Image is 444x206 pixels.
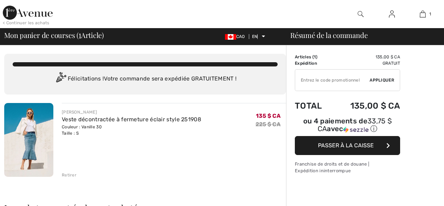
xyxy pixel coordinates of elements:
font: 1 [429,12,431,17]
font: 135,00 $ CA [350,101,400,111]
font: Articles ( [295,54,314,59]
font: Appliquer [370,78,394,83]
span: 33,75 $ CA [318,117,392,133]
input: Code promotionnel [295,70,370,91]
button: Passer à la caisse [295,136,400,155]
img: Sezzle [343,127,369,133]
font: Gratuit [383,61,400,66]
font: Retirer [62,173,77,178]
div: ou 4 paiements de33,75 $ CAavecSezzle Cliquez pour en savoir plus sur Sezzle [295,118,400,136]
font: Félicitations ! [68,75,104,82]
font: Taille : S [62,131,79,136]
img: rechercher sur le site [358,10,364,18]
font: Passer à la caisse [318,142,374,149]
font: Franchise de droits et de douane | Expédition ininterrompue [295,161,369,173]
a: Se connecter [383,10,400,19]
font: Article) [81,30,104,40]
font: 135,00 $ CA [376,54,400,59]
font: CAO [236,34,245,39]
font: 1 [79,28,81,40]
div: ou 4 paiements de avec [295,118,400,134]
font: [PERSON_NAME] [62,110,97,115]
font: 135 $ CA [256,112,280,119]
img: Mes informations [389,10,395,18]
img: Mon sac [420,10,426,18]
img: Congratulation2.svg [54,72,68,86]
font: Mon panier de courses ( [4,30,79,40]
font: Expédition [295,61,317,66]
img: Veste décontractée à fermeture éclair style 251908 [4,103,53,177]
img: Dollar canadien [225,34,236,40]
font: 225 $ CA [256,121,280,128]
a: Veste décontractée à fermeture éclair style 251908 [62,116,201,123]
font: 1 [314,54,316,59]
img: 1ère Avenue [3,6,53,20]
font: Total [295,101,322,111]
font: ) [316,54,317,59]
a: 1 [407,10,438,18]
font: EN [252,34,258,39]
font: Votre commande sera expédiée GRATUITEMENT ! [104,75,237,82]
font: Couleur : Vanille 30 [62,124,102,129]
font: Résumé de la commande [290,30,367,40]
font: < Continuer les achats [3,20,49,25]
